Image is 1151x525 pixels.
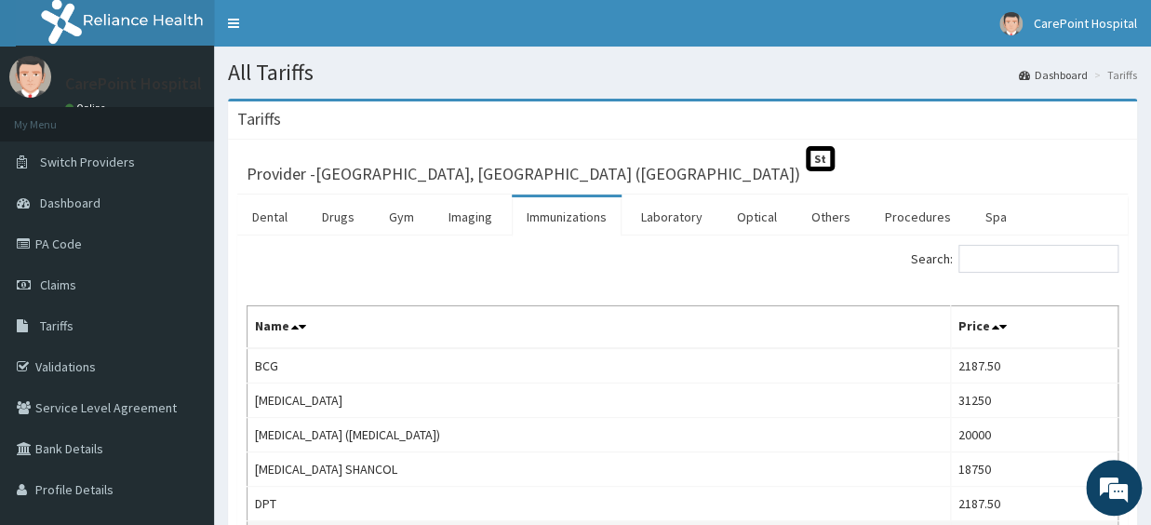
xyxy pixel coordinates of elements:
p: CarePoint Hospital [65,75,202,92]
td: [MEDICAL_DATA] ([MEDICAL_DATA]) [248,418,951,452]
a: Dashboard [1019,67,1088,83]
a: Dental [237,197,302,236]
div: Minimize live chat window [305,9,350,54]
td: [MEDICAL_DATA] SHANCOL [248,452,951,487]
img: User Image [9,56,51,98]
span: Switch Providers [40,154,135,170]
td: 2187.50 [950,487,1118,521]
a: Optical [722,197,792,236]
a: Spa [970,197,1022,236]
td: [MEDICAL_DATA] [248,384,951,418]
td: 2187.50 [950,348,1118,384]
td: 18750 [950,452,1118,487]
span: CarePoint Hospital [1034,15,1137,32]
td: BCG [248,348,951,384]
h3: Provider - [GEOGRAPHIC_DATA], [GEOGRAPHIC_DATA] ([GEOGRAPHIC_DATA]) [247,166,800,182]
span: Tariffs [40,317,74,334]
img: d_794563401_company_1708531726252_794563401 [34,93,75,140]
label: Search: [911,245,1118,273]
input: Search: [958,245,1118,273]
span: St [806,146,835,171]
a: Procedures [870,197,966,236]
a: Drugs [307,197,369,236]
textarea: Type your message and hit 'Enter' [9,337,355,402]
th: Price [950,306,1118,349]
td: DPT [248,487,951,521]
a: Gym [374,197,429,236]
a: Others [796,197,865,236]
div: Chat with us now [97,104,313,128]
a: Online [65,101,110,114]
img: User Image [999,12,1023,35]
li: Tariffs [1090,67,1137,83]
a: Immunizations [512,197,622,236]
h1: All Tariffs [228,61,1137,85]
td: 20000 [950,418,1118,452]
span: Dashboard [40,195,100,211]
a: Imaging [434,197,507,236]
td: 31250 [950,384,1118,418]
span: We're online! [108,149,257,337]
span: Claims [40,276,76,293]
h3: Tariffs [237,111,281,128]
th: Name [248,306,951,349]
a: Laboratory [626,197,717,236]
